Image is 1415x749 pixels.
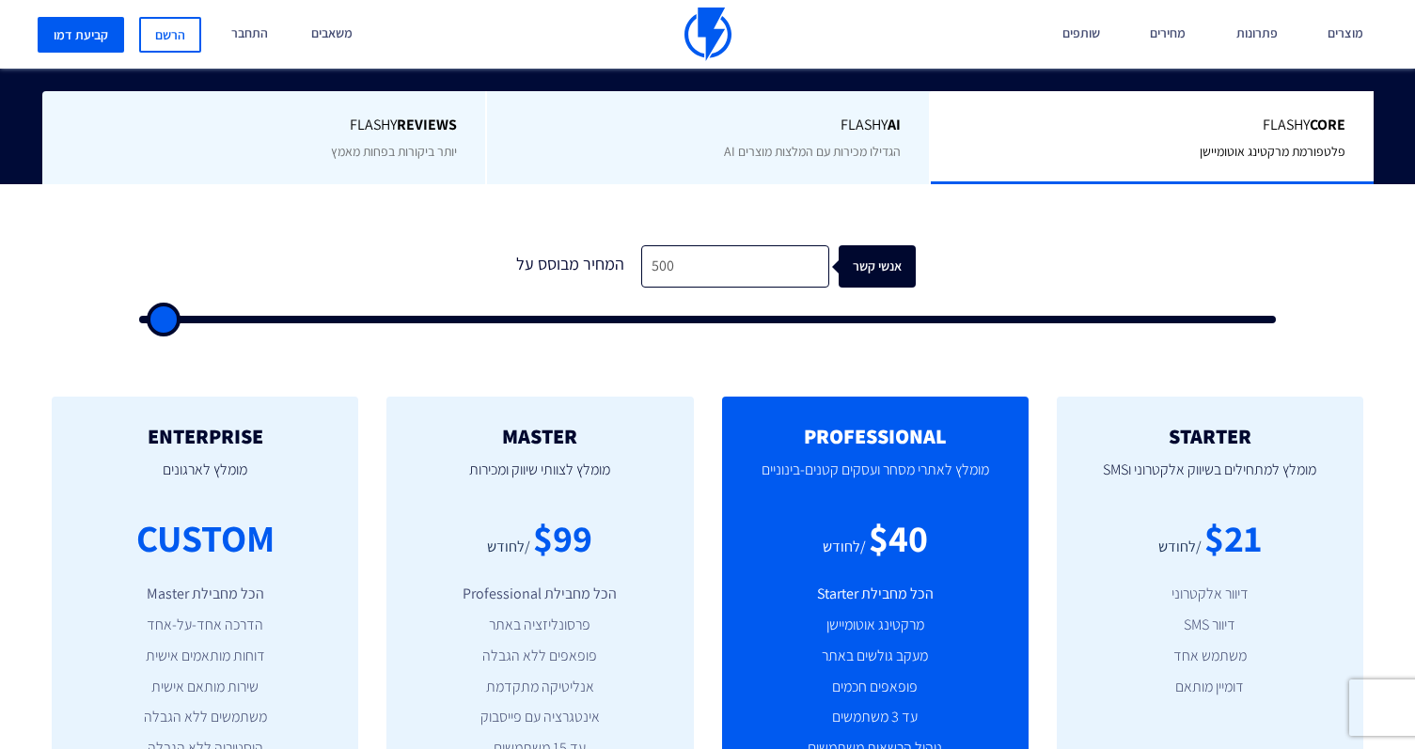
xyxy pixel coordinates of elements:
[70,115,457,136] span: Flashy
[80,677,330,698] li: שירות מותאם אישית
[851,245,928,288] div: אנשי קשר
[959,115,1344,136] span: Flashy
[1310,115,1345,134] b: Core
[415,584,665,605] li: הכל מחבילת Professional
[80,425,330,447] h2: ENTERPRISE
[750,677,1000,698] li: פופאפים חכמים
[1085,677,1335,698] li: דומיין מותאם
[1085,646,1335,667] li: משתמש אחד
[750,707,1000,728] li: עד 3 משתמשים
[80,584,330,605] li: הכל מחבילת Master
[80,646,330,667] li: דוחות מותאמים אישית
[533,511,592,565] div: $99
[415,646,665,667] li: פופאפים ללא הגבלה
[888,115,901,134] b: AI
[139,17,201,53] a: הרשם
[397,115,457,134] b: REVIEWS
[750,447,1000,511] p: מומלץ לאתרי מסחר ועסקים קטנים-בינוניים
[1204,511,1262,565] div: $21
[1085,584,1335,605] li: דיוור אלקטרוני
[500,245,641,288] div: המחיר מבוסס על
[38,17,124,53] a: קביעת דמו
[80,615,330,636] li: הדרכה אחד-על-אחד
[750,646,1000,667] li: מעקב גולשים באתר
[1200,143,1345,160] span: פלטפורמת מרקטינג אוטומיישן
[80,447,330,511] p: מומלץ לארגונים
[331,143,457,160] span: יותר ביקורות בפחות מאמץ
[136,511,275,565] div: CUSTOM
[415,707,665,728] li: אינטגרציה עם פייסבוק
[823,537,866,558] div: /לחודש
[750,615,1000,636] li: מרקטינג אוטומיישן
[415,425,665,447] h2: MASTER
[750,425,1000,447] h2: PROFESSIONAL
[1158,537,1202,558] div: /לחודש
[1085,425,1335,447] h2: STARTER
[487,537,530,558] div: /לחודש
[80,707,330,728] li: משתמשים ללא הגבלה
[415,447,665,511] p: מומלץ לצוותי שיווק ומכירות
[1085,615,1335,636] li: דיוור SMS
[750,584,1000,605] li: הכל מחבילת Starter
[869,511,928,565] div: $40
[515,115,901,136] span: Flashy
[724,143,901,160] span: הגדילו מכירות עם המלצות מוצרים AI
[415,615,665,636] li: פרסונליזציה באתר
[1085,447,1335,511] p: מומלץ למתחילים בשיווק אלקטרוני וSMS
[415,677,665,698] li: אנליטיקה מתקדמת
